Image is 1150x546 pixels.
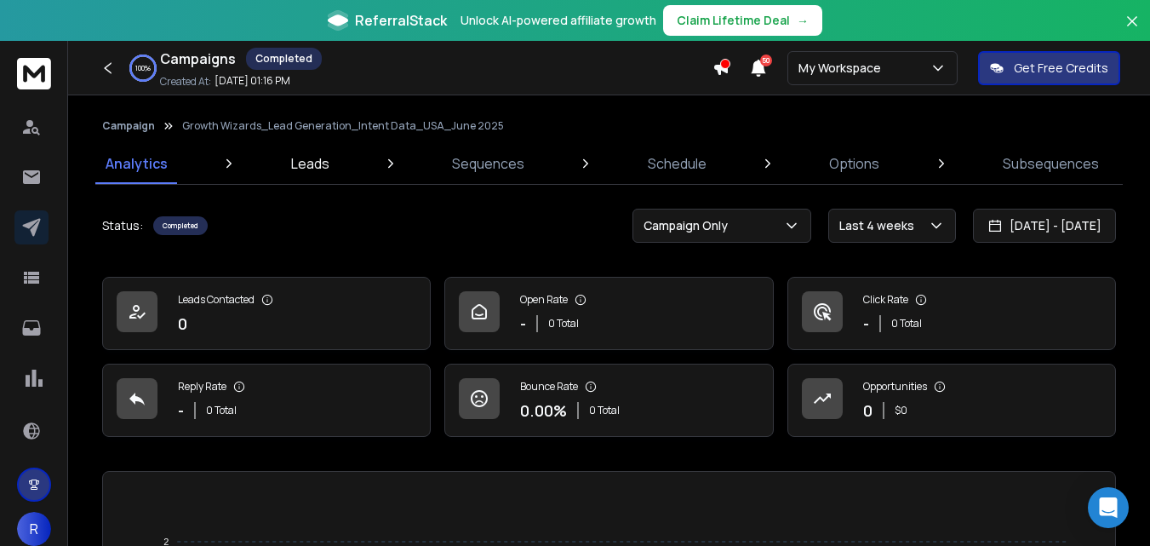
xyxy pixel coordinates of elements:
[17,512,51,546] button: R
[973,209,1116,243] button: [DATE] - [DATE]
[787,364,1116,437] a: Opportunities0$0
[160,75,211,89] p: Created At:
[1088,487,1129,528] div: Open Intercom Messenger
[461,12,656,29] p: Unlock AI-powered affiliate growth
[895,404,907,417] p: $ 0
[798,60,888,77] p: My Workspace
[1121,10,1143,51] button: Close banner
[863,312,869,336] p: -
[102,364,431,437] a: Reply Rate-0 Total
[444,277,773,350] a: Open Rate-0 Total
[102,217,143,234] p: Status:
[160,49,236,69] h1: Campaigns
[819,143,890,184] a: Options
[95,143,178,184] a: Analytics
[648,153,707,174] p: Schedule
[102,119,155,133] button: Campaign
[978,51,1120,85] button: Get Free Credits
[291,153,329,174] p: Leads
[548,317,579,330] p: 0 Total
[760,55,772,66] span: 50
[442,143,535,184] a: Sequences
[839,217,921,234] p: Last 4 weeks
[644,217,735,234] p: Campaign Only
[106,153,168,174] p: Analytics
[520,399,567,422] p: 0.00 %
[829,153,879,174] p: Options
[638,143,717,184] a: Schedule
[178,312,187,336] p: 0
[520,312,526,336] p: -
[281,143,340,184] a: Leads
[520,380,578,394] p: Bounce Rate
[663,5,822,36] button: Claim Lifetime Deal→
[102,277,431,350] a: Leads Contacted0
[178,399,184,422] p: -
[589,404,620,417] p: 0 Total
[178,293,255,307] p: Leads Contacted
[1014,60,1108,77] p: Get Free Credits
[444,364,773,437] a: Bounce Rate0.00%0 Total
[452,153,524,174] p: Sequences
[135,63,151,73] p: 100 %
[1003,153,1099,174] p: Subsequences
[993,143,1109,184] a: Subsequences
[182,119,504,133] p: Growth Wizards_Lead Generation_Intent Data_USA_June 2025
[206,404,237,417] p: 0 Total
[891,317,922,330] p: 0 Total
[787,277,1116,350] a: Click Rate-0 Total
[178,380,226,394] p: Reply Rate
[355,10,447,31] span: ReferralStack
[863,399,873,422] p: 0
[215,74,290,88] p: [DATE] 01:16 PM
[246,48,322,70] div: Completed
[153,216,208,235] div: Completed
[520,293,568,307] p: Open Rate
[797,12,809,29] span: →
[863,293,908,307] p: Click Rate
[863,380,927,394] p: Opportunities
